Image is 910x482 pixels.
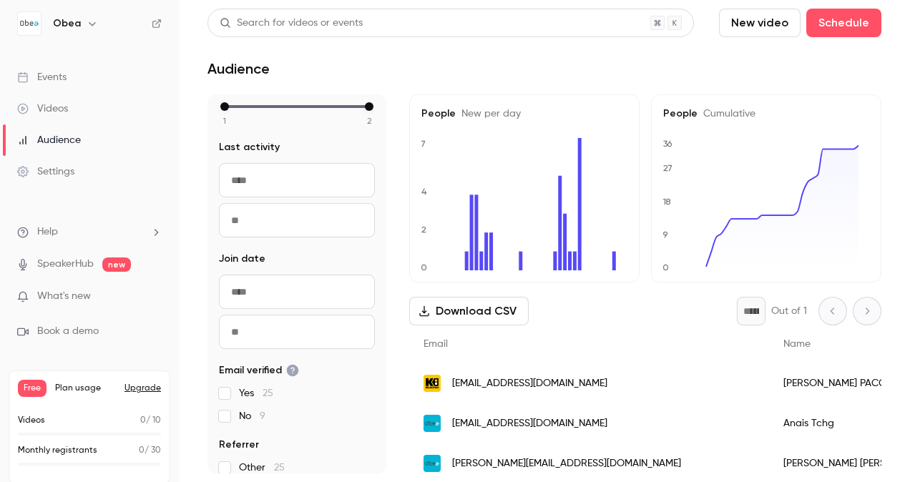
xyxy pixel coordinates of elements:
[662,197,671,207] text: 18
[55,383,116,394] span: Plan usage
[18,444,97,457] p: Monthly registrants
[219,140,280,154] span: Last activity
[140,414,161,427] p: / 10
[239,409,265,423] span: No
[662,262,669,272] text: 0
[421,107,627,121] h5: People
[17,133,81,147] div: Audience
[698,109,755,119] span: Cumulative
[424,415,441,432] img: obea.fr
[421,187,427,197] text: 4
[662,230,668,240] text: 9
[18,414,45,427] p: Videos
[239,461,285,475] span: Other
[421,262,427,272] text: 0
[223,114,226,127] span: 1
[452,376,607,391] span: [EMAIL_ADDRESS][DOMAIN_NAME]
[17,225,162,240] li: help-dropdown-opener
[409,297,529,325] button: Download CSV
[17,164,74,179] div: Settings
[663,163,672,173] text: 27
[18,12,41,35] img: Obea
[17,102,68,116] div: Videos
[219,315,375,349] input: To
[53,16,81,31] h6: Obea
[220,16,363,31] div: Search for videos or events
[274,463,285,473] span: 25
[145,290,162,303] iframe: Noticeable Trigger
[219,275,375,309] input: From
[140,416,146,425] span: 0
[220,102,229,111] div: min
[37,225,58,240] span: Help
[424,455,441,472] img: obea.fr
[124,383,161,394] button: Upgrade
[421,225,426,235] text: 2
[806,9,881,37] button: Schedule
[424,339,448,349] span: Email
[139,444,161,457] p: / 30
[37,324,99,339] span: Book a demo
[219,438,259,452] span: Referrer
[452,416,607,431] span: [EMAIL_ADDRESS][DOMAIN_NAME]
[452,456,681,471] span: [PERSON_NAME][EMAIL_ADDRESS][DOMAIN_NAME]
[365,102,373,111] div: max
[263,388,273,398] span: 25
[663,107,869,121] h5: People
[219,252,265,266] span: Join date
[456,109,521,119] span: New per day
[37,257,94,272] a: SpeakerHub
[219,203,375,237] input: To
[663,139,672,149] text: 36
[771,304,807,318] p: Out of 1
[139,446,145,455] span: 0
[239,386,273,400] span: Yes
[219,363,299,378] span: Email verified
[367,114,372,127] span: 2
[424,375,441,392] img: kiloutou.fr
[102,257,131,272] span: new
[421,139,426,149] text: 7
[207,60,270,77] h1: Audience
[260,411,265,421] span: 9
[18,380,47,397] span: Free
[219,163,375,197] input: From
[783,339,811,349] span: Name
[37,289,91,304] span: What's new
[719,9,801,37] button: New video
[17,70,67,84] div: Events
